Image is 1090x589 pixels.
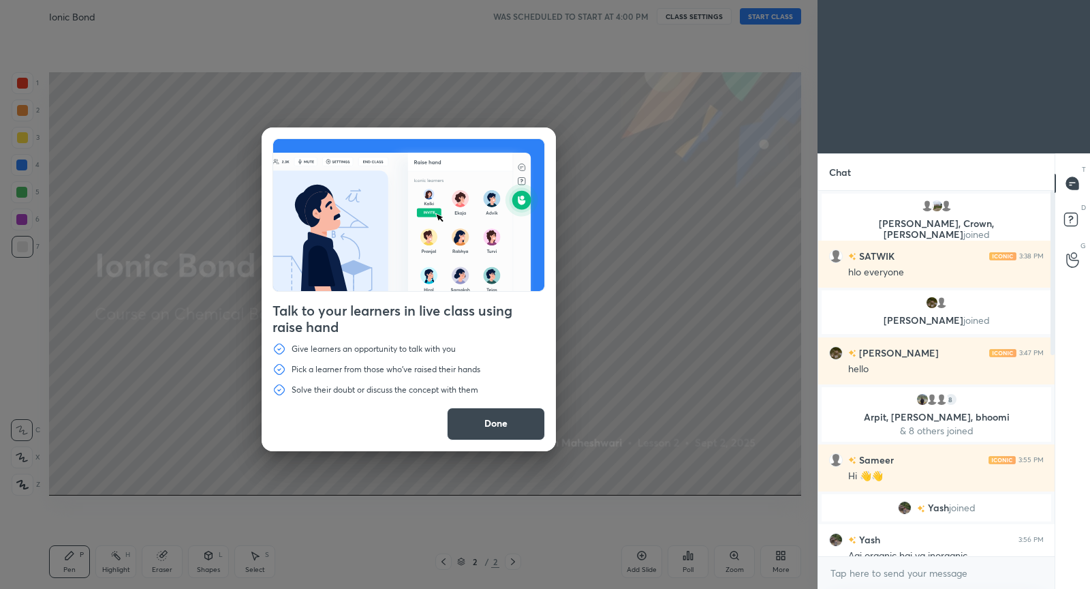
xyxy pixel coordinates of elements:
[989,252,1016,260] img: iconic-light.a09c19a4.png
[925,296,939,309] img: 0bbb71e3f8644dcc830063fc8a300426.jpg
[830,315,1043,326] p: [PERSON_NAME]
[898,501,912,515] img: 27d5ea2c439140b5954a0148b90b65a8.jpg
[1082,164,1086,175] p: T
[856,532,880,547] h6: Yash
[916,393,929,406] img: e1e7859649444c008052ec902f7ba808.jpg
[818,154,862,190] p: Chat
[1018,536,1044,544] div: 3:56 PM
[944,393,958,406] div: 8
[848,537,856,544] img: no-rating-badge.077c3623.svg
[829,346,843,360] img: 0bbb71e3f8644dcc830063fc8a300426.jpg
[1019,349,1044,357] div: 3:47 PM
[988,456,1016,464] img: iconic-light.a09c19a4.png
[963,228,990,241] span: joined
[447,408,545,440] button: Done
[949,502,976,513] span: joined
[989,349,1016,357] img: iconic-light.a09c19a4.png
[928,502,949,513] span: Yash
[935,393,948,406] img: default.png
[830,218,1043,240] p: [PERSON_NAME], Crown, [PERSON_NAME]
[292,364,480,375] p: Pick a learner from those who've raised their hands
[848,253,856,260] img: no-rating-badge.077c3623.svg
[829,250,843,263] img: default.png
[848,266,1044,280] div: hlo everyone
[830,425,1043,436] p: & 8 others joined
[930,199,944,213] img: f58cd5938c3642fc8271cb7db1d1216b.jpg
[1019,252,1044,260] div: 3:38 PM
[292,384,478,395] p: Solve their doubt or discuss the concept with them
[1018,456,1044,464] div: 3:55 PM
[292,344,456,354] p: Give learners an opportunity to talk with you
[856,453,894,467] h6: Sameer
[273,139,544,291] img: preRahAdop.42c3ea74.svg
[818,191,1055,557] div: grid
[848,549,1044,563] div: Aaj organic hai ya inorganic
[829,453,843,467] img: default.png
[1080,241,1086,251] p: G
[917,505,925,513] img: no-rating-badge.077c3623.svg
[848,363,1044,376] div: hello
[939,199,953,213] img: default.png
[829,533,843,547] img: 27d5ea2c439140b5954a0148b90b65a8.jpg
[856,346,939,360] h6: [PERSON_NAME]
[272,303,545,335] h4: Talk to your learners in live class using raise hand
[925,393,939,406] img: default.png
[856,249,894,263] h6: SATWIK
[1081,202,1086,213] p: D
[848,457,856,464] img: no-rating-badge.077c3623.svg
[963,314,990,327] span: joined
[830,412,1043,423] p: Arpit, [PERSON_NAME], bhoomi
[935,296,948,309] img: default.png
[848,470,1044,483] div: Hi 👋👋
[920,199,934,213] img: default.png
[848,350,856,357] img: no-rating-badge.077c3623.svg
